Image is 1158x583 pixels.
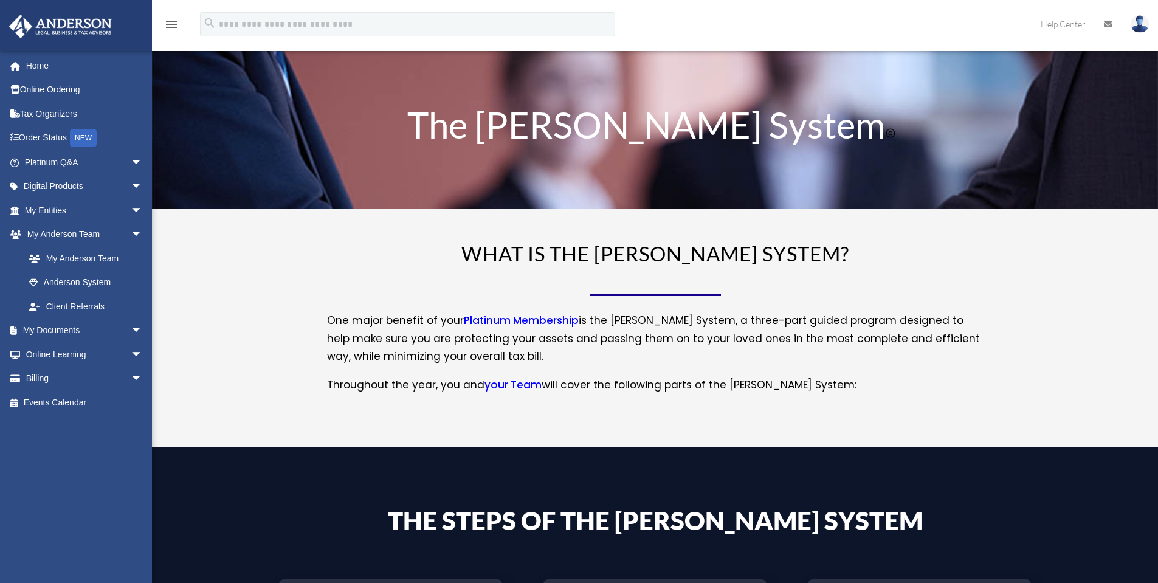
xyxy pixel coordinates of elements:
[131,367,155,392] span: arrow_drop_down
[9,223,161,247] a: My Anderson Teamarrow_drop_down
[9,102,161,126] a: Tax Organizers
[327,106,984,149] h1: The [PERSON_NAME] System
[9,126,161,151] a: Order StatusNEW
[9,390,161,415] a: Events Calendar
[164,21,179,32] a: menu
[484,378,542,398] a: your Team
[9,342,161,367] a: Online Learningarrow_drop_down
[131,223,155,247] span: arrow_drop_down
[70,129,97,147] div: NEW
[203,16,216,30] i: search
[131,342,155,367] span: arrow_drop_down
[9,367,161,391] a: Billingarrow_drop_down
[131,319,155,343] span: arrow_drop_down
[131,150,155,175] span: arrow_drop_down
[164,17,179,32] i: menu
[17,246,161,271] a: My Anderson Team
[9,174,161,199] a: Digital Productsarrow_drop_down
[327,508,984,539] h4: The Steps of the [PERSON_NAME] System
[464,313,579,334] a: Platinum Membership
[9,319,161,343] a: My Documentsarrow_drop_down
[131,198,155,223] span: arrow_drop_down
[9,53,161,78] a: Home
[9,150,161,174] a: Platinum Q&Aarrow_drop_down
[1131,15,1149,33] img: User Pic
[9,78,161,102] a: Online Ordering
[327,312,984,376] p: One major benefit of your is the [PERSON_NAME] System, a three-part guided program designed to he...
[17,294,161,319] a: Client Referrals
[9,198,161,223] a: My Entitiesarrow_drop_down
[327,376,984,395] p: Throughout the year, you and will cover the following parts of the [PERSON_NAME] System:
[5,15,115,38] img: Anderson Advisors Platinum Portal
[461,241,849,266] span: WHAT IS THE [PERSON_NAME] SYSTEM?
[17,271,155,295] a: Anderson System
[131,174,155,199] span: arrow_drop_down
